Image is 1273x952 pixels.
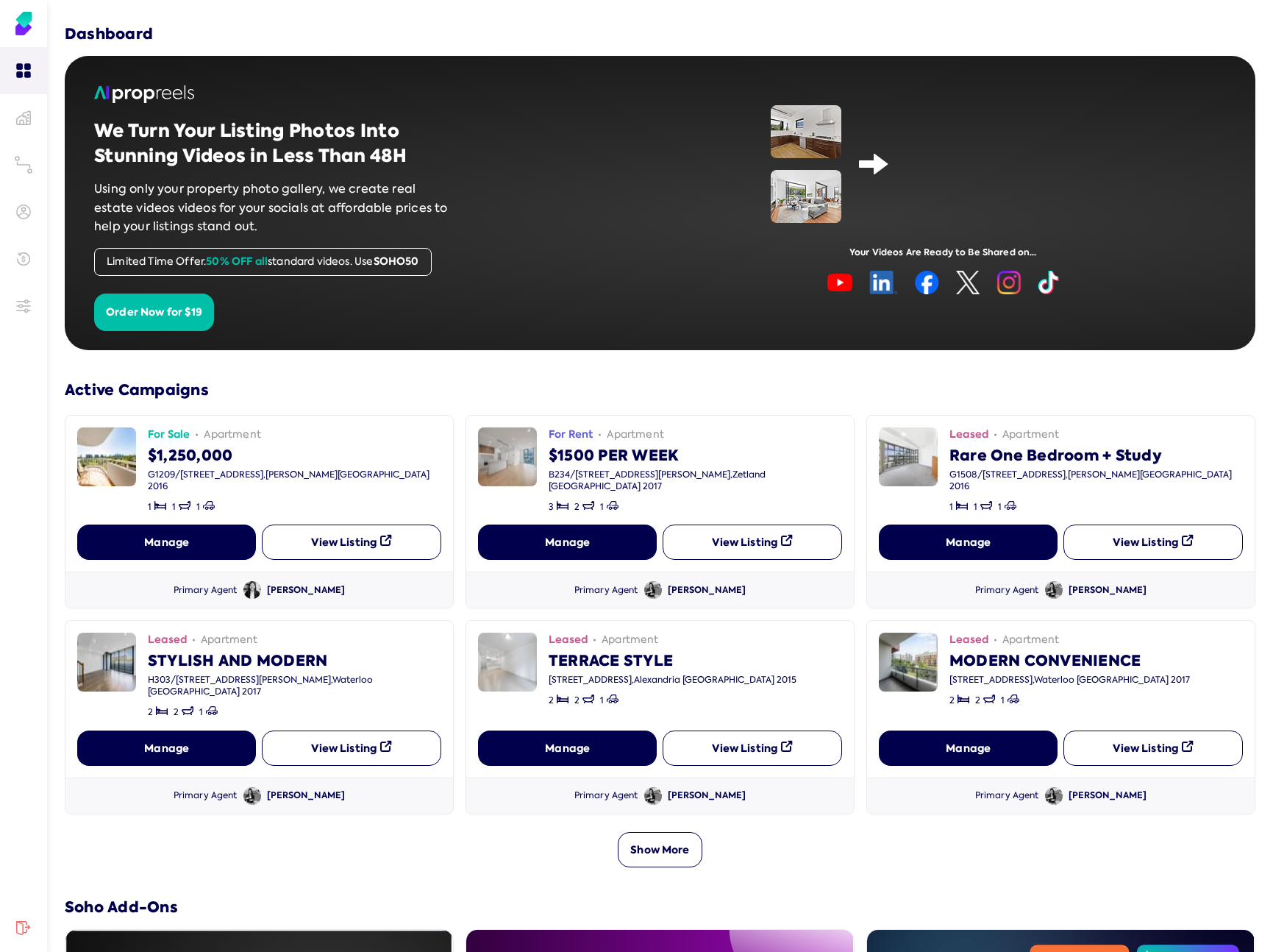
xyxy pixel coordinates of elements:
h3: Soho Add-Ons [65,897,1255,917]
div: [STREET_ADDRESS] , Alexandria [GEOGRAPHIC_DATA] 2015 [549,674,796,686]
button: Manage [478,731,657,766]
div: G1508/[STREET_ADDRESS] , [PERSON_NAME][GEOGRAPHIC_DATA] 2016 [949,469,1243,492]
span: 1 [148,501,151,513]
div: $1500 PER WEEK [549,442,842,466]
span: 50% OFF all [206,254,268,269]
span: 2 [574,695,580,706]
div: [PERSON_NAME] [267,789,346,802]
span: apartment [201,633,258,647]
div: Primary Agent [975,584,1039,597]
span: apartment [602,633,659,647]
h3: Dashboard [65,24,153,44]
span: 1 [974,501,977,513]
img: image [77,633,136,692]
img: image [771,170,841,223]
a: Order Now for $19 [94,304,214,319]
img: image [77,427,136,486]
span: apartment [1002,633,1060,647]
div: [PERSON_NAME] [267,584,346,597]
span: 2 [975,695,980,706]
div: Limited Time Offer. standard videos. Use [94,248,432,276]
span: 1 [172,501,176,513]
span: 1 [600,695,604,706]
button: View Listing [262,731,441,766]
div: Rare One Bedroom + Study [949,442,1243,466]
div: MODERN CONVENIENCE [949,647,1190,671]
img: image [879,633,938,692]
button: Manage [879,731,1058,766]
img: image [478,427,537,486]
div: [PERSON_NAME] [668,789,746,802]
div: Primary Agent [574,789,638,802]
div: G1209/[STREET_ADDRESS] , [PERSON_NAME][GEOGRAPHIC_DATA] 2016 [148,469,441,492]
span: 2 [549,695,554,706]
span: SOHO50 [374,254,419,269]
button: Order Now for $19 [94,294,214,332]
h3: Active Campaigns [65,380,1255,400]
span: 1 [600,501,604,513]
div: Primary Agent [174,584,238,597]
span: 2 [174,706,179,718]
img: image [478,633,537,692]
h2: We Turn Your Listing Photos Into Stunning Videos in Less Than 48H [94,118,454,168]
img: Soho Agent Portal Home [12,12,35,35]
button: View Listing [1063,525,1243,560]
span: 1 [998,501,1002,513]
div: TERRACE STYLE [549,647,796,671]
div: [PERSON_NAME] [668,584,746,597]
button: Manage [77,731,256,766]
div: Primary Agent [174,789,238,802]
span: For Rent [549,427,593,442]
img: image [879,427,938,486]
span: For Sale [148,427,190,442]
span: apartment [607,427,664,442]
button: View Listing [1063,731,1243,766]
span: 3 [549,501,554,513]
span: Leased [549,633,588,647]
button: Manage [879,525,1058,560]
span: Leased [949,427,988,442]
button: Manage [478,525,657,560]
div: STYLISH AND MODERN [148,647,441,671]
button: View Listing [663,731,842,766]
span: 2 [148,706,153,718]
div: Primary Agent [574,584,638,597]
iframe: Demo [906,105,1116,223]
img: Avatar of Jessie Henare [644,581,662,599]
img: Avatar of Jessie Henare [1045,581,1063,599]
span: 1 [199,706,203,718]
div: B234/[STREET_ADDRESS][PERSON_NAME] , Zetland [GEOGRAPHIC_DATA] 2017 [549,469,842,492]
div: $1,250,000 [148,442,441,466]
div: Primary Agent [975,789,1039,802]
span: 1 [1001,695,1005,706]
span: Leased [949,633,988,647]
button: Show More [618,832,702,867]
span: apartment [1002,427,1060,442]
span: 2 [574,501,580,513]
div: [STREET_ADDRESS] , Waterloo [GEOGRAPHIC_DATA] 2017 [949,674,1190,686]
img: Avatar of Florance Wong [243,581,261,599]
span: 1 [949,501,953,513]
div: H303/[STREET_ADDRESS][PERSON_NAME] , Waterloo [GEOGRAPHIC_DATA] 2017 [148,674,441,697]
div: [PERSON_NAME] [1069,584,1147,597]
p: Using only your property photo gallery, we create real estate videos videos for your socials at a... [94,180,454,236]
span: Leased [148,633,187,647]
button: View Listing [663,525,842,560]
button: View Listing [262,525,441,560]
span: 2 [949,695,955,706]
img: Avatar of Jessie Henare [1045,787,1063,805]
img: image [827,271,1059,294]
img: Avatar of Jessie Henare [644,787,662,805]
span: 1 [196,501,200,513]
button: Manage [77,525,256,560]
span: apartment [204,427,261,442]
img: Avatar of Jessie Henare [243,787,261,805]
div: [PERSON_NAME] [1069,789,1147,802]
div: Your Videos Are Ready to Be Shared on... [660,246,1227,259]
